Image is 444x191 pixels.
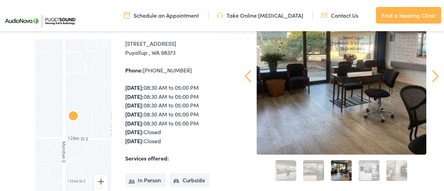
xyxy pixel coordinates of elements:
strong: [DATE]: [125,101,144,109]
a: 3 [331,160,352,181]
a: Schedule an Appointment [124,11,199,19]
a: Next [432,70,438,83]
a: 4 [359,160,379,181]
strong: [DATE]: [125,137,144,145]
a: 1 [275,160,296,181]
strong: [DATE]: [125,119,144,127]
img: utility icon [321,11,327,19]
a: 5 [386,160,407,181]
a: Contact Us [321,11,358,19]
div: AudioNova [62,106,84,128]
a: 2 [303,160,324,181]
img: utility icon [124,11,130,19]
strong: [DATE]: [125,84,144,91]
strong: [DATE]: [125,93,144,100]
strong: Services offered: [125,154,169,162]
a: Prev [245,70,251,83]
strong: Phone: [125,66,143,74]
div: [STREET_ADDRESS] Puyallup , WA 98373 [125,39,222,57]
div: [PHONE_NUMBER] [125,66,222,75]
li: Curbside [170,173,210,187]
div: 08:30 AM to 05:00 PM 08:30 AM to 05:00 PM 08:30 AM to 05:00 PM 08:30 AM to 05:00 PM 08:30 AM to 0... [125,83,222,145]
a: Take Online [MEDICAL_DATA] [217,11,303,19]
strong: [DATE]: [125,128,144,136]
a: Find a Hearing Clinic [376,7,441,24]
li: In Person [125,173,166,187]
strong: [DATE]: [125,110,144,118]
button: Zoom in [94,175,108,189]
img: utility icon [217,11,223,19]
